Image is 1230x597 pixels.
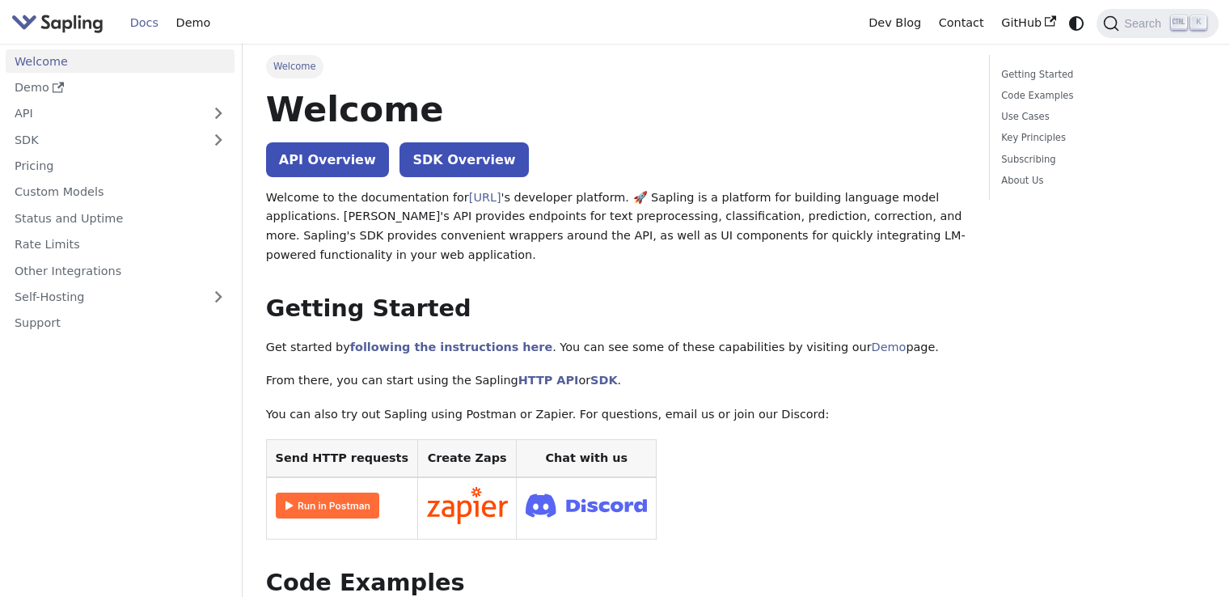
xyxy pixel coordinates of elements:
[11,11,109,35] a: Sapling.ai
[266,188,966,265] p: Welcome to the documentation for 's developer platform. 🚀 Sapling is a platform for building lang...
[417,439,517,477] th: Create Zaps
[992,11,1064,36] a: GitHub
[266,405,966,425] p: You can also try out Sapling using Postman or Zapier. For questions, email us or join our Discord:
[517,439,657,477] th: Chat with us
[399,142,528,177] a: SDK Overview
[518,374,579,387] a: HTTP API
[1001,173,1201,188] a: About Us
[1001,88,1201,104] a: Code Examples
[427,487,508,524] img: Connect in Zapier
[202,128,235,151] button: Expand sidebar category 'SDK'
[276,493,379,519] img: Run in Postman
[6,102,202,125] a: API
[1001,152,1201,167] a: Subscribing
[266,87,966,131] h1: Welcome
[1065,11,1088,35] button: Switch between dark and light mode (currently system mode)
[6,206,235,230] a: Status and Uptime
[6,128,202,151] a: SDK
[202,102,235,125] button: Expand sidebar category 'API'
[6,49,235,73] a: Welcome
[1190,15,1207,30] kbd: K
[6,286,235,309] a: Self-Hosting
[1001,67,1201,83] a: Getting Started
[266,55,966,78] nav: Breadcrumbs
[266,55,323,78] span: Welcome
[6,76,235,99] a: Demo
[860,11,929,36] a: Dev Blog
[469,191,501,204] a: [URL]
[6,311,235,335] a: Support
[6,180,235,204] a: Custom Models
[1001,130,1201,146] a: Key Principles
[590,374,617,387] a: SDK
[1001,109,1201,125] a: Use Cases
[6,233,235,256] a: Rate Limits
[266,439,417,477] th: Send HTTP requests
[266,338,966,358] p: Get started by . You can see some of these capabilities by visiting our page.
[1119,17,1171,30] span: Search
[350,341,552,354] a: following the instructions here
[872,341,907,354] a: Demo
[266,142,389,177] a: API Overview
[121,11,167,36] a: Docs
[526,489,647,522] img: Join Discord
[6,155,235,178] a: Pricing
[167,11,219,36] a: Demo
[930,11,993,36] a: Contact
[11,11,104,35] img: Sapling.ai
[266,371,966,391] p: From there, you can start using the Sapling or .
[6,259,235,282] a: Other Integrations
[266,294,966,324] h2: Getting Started
[1097,9,1218,38] button: Search (Ctrl+K)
